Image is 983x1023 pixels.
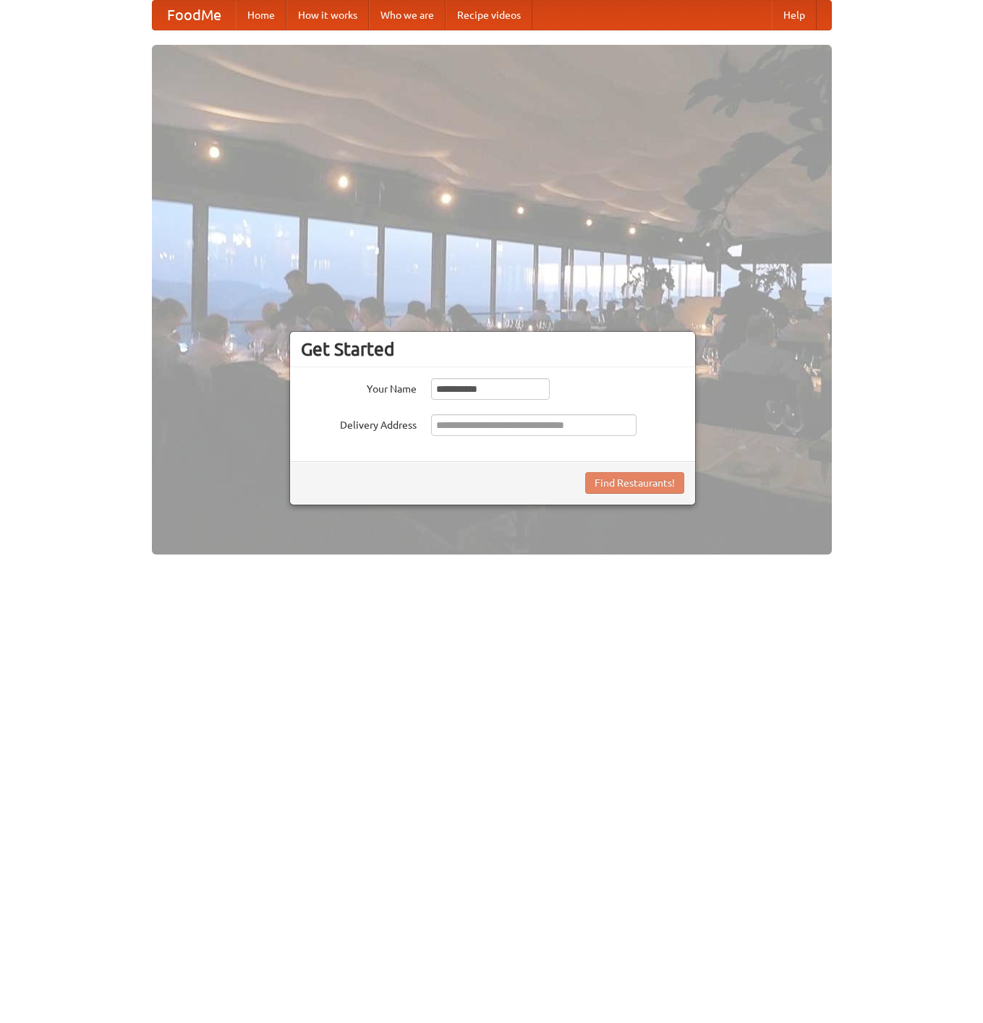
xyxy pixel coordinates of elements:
[236,1,286,30] a: Home
[286,1,369,30] a: How it works
[369,1,446,30] a: Who we are
[585,472,684,494] button: Find Restaurants!
[301,338,684,360] h3: Get Started
[301,414,417,432] label: Delivery Address
[301,378,417,396] label: Your Name
[153,1,236,30] a: FoodMe
[772,1,817,30] a: Help
[446,1,532,30] a: Recipe videos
